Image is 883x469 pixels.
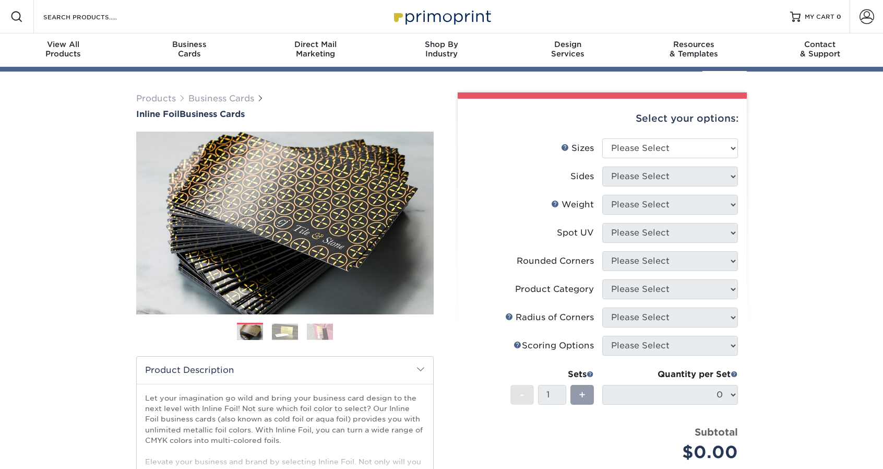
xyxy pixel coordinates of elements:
[551,198,594,211] div: Weight
[757,40,883,58] div: & Support
[515,283,594,296] div: Product Category
[757,33,883,67] a: Contact& Support
[570,170,594,183] div: Sides
[252,40,378,49] span: Direct Mail
[126,40,253,49] span: Business
[252,40,378,58] div: Marketing
[137,357,433,383] h2: Product Description
[188,93,254,103] a: Business Cards
[517,255,594,267] div: Rounded Corners
[602,368,738,381] div: Quantity per Set
[136,109,434,119] a: Inline FoilBusiness Cards
[505,311,594,324] div: Radius of Corners
[505,40,631,58] div: Services
[805,13,834,21] span: MY CART
[136,74,434,372] img: Inline Foil 01
[252,33,378,67] a: Direct MailMarketing
[510,368,594,381] div: Sets
[505,33,631,67] a: DesignServices
[757,40,883,49] span: Contact
[631,40,757,49] span: Resources
[42,10,144,23] input: SEARCH PRODUCTS.....
[610,440,738,465] div: $0.00
[837,13,841,20] span: 0
[237,319,263,345] img: Business Cards 01
[378,40,505,49] span: Shop By
[579,387,586,403] span: +
[136,109,434,119] h1: Business Cards
[136,93,176,103] a: Products
[561,142,594,155] div: Sizes
[514,339,594,352] div: Scoring Options
[631,40,757,58] div: & Templates
[695,426,738,438] strong: Subtotal
[378,40,505,58] div: Industry
[307,324,333,340] img: Business Cards 03
[389,5,494,28] img: Primoprint
[126,33,253,67] a: BusinessCards
[126,40,253,58] div: Cards
[272,324,298,340] img: Business Cards 02
[631,33,757,67] a: Resources& Templates
[702,71,747,91] a: Sign In
[378,33,505,67] a: Shop ByIndustry
[466,99,738,138] div: Select your options:
[136,109,180,119] span: Inline Foil
[520,387,524,403] span: -
[505,40,631,49] span: Design
[557,227,594,239] div: Spot UV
